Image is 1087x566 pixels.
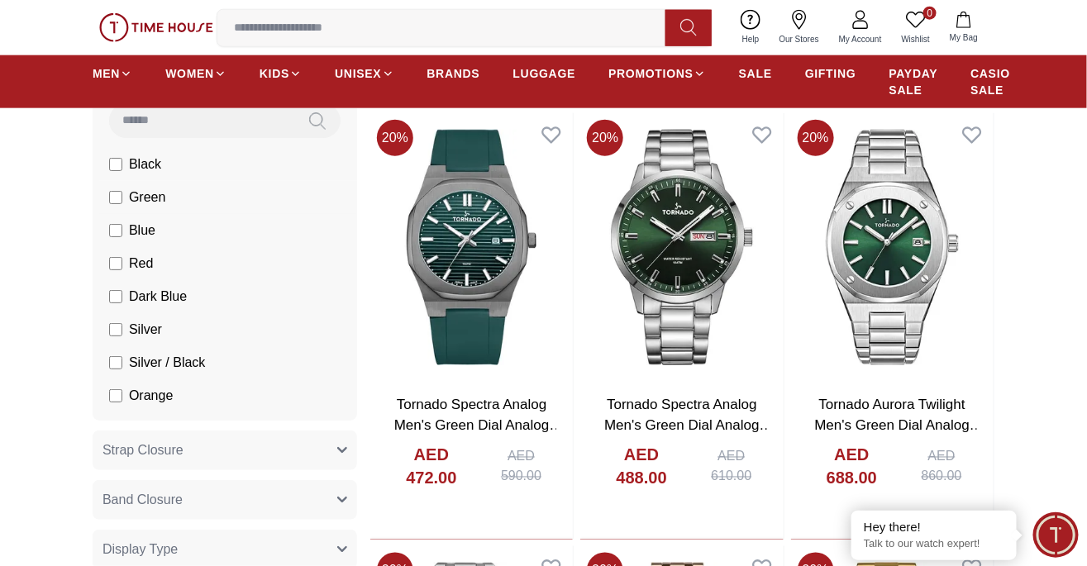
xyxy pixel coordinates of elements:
span: Strap Closure [103,440,184,460]
input: Orange [109,389,122,402]
input: Red [109,257,122,270]
a: SALE [739,59,772,88]
a: Tornado Aurora Twilight Men's Green Dial Analog Watch - T23003-SBSH [815,397,984,455]
a: CASIO SALE [970,59,1010,105]
a: 0Wishlist [892,7,940,49]
a: Our Stores [770,7,829,49]
input: Silver / Black [109,356,122,369]
input: Black [109,158,122,171]
a: PAYDAY SALE [889,59,938,105]
input: Blue [109,224,122,237]
span: Red [129,254,153,273]
button: Band Closure [93,480,357,520]
span: Green [129,188,165,207]
span: SALE [739,65,772,82]
span: 0 [923,7,937,20]
span: 20 % [587,120,623,156]
span: Wishlist [895,33,937,45]
a: GIFTING [805,59,856,88]
input: Green [109,191,122,204]
img: Tornado Aurora Twilight Men's Green Dial Analog Watch - T23003-SBSH [791,113,994,382]
div: AED 860.00 [907,447,977,487]
span: CASIO SALE [970,65,1010,98]
a: Help [732,7,770,49]
h4: AED 472.00 [387,444,476,490]
span: Orange [129,386,173,406]
span: Dark Blue [129,287,187,307]
span: My Bag [943,31,984,44]
span: Our Stores [773,33,826,45]
button: My Bag [940,8,988,47]
a: KIDS [260,59,302,88]
h4: AED 488.00 [597,444,686,490]
span: Silver [129,320,162,340]
span: PROMOTIONS [608,65,694,82]
span: MEN [93,65,120,82]
div: AED 610.00 [696,447,766,487]
div: AED 590.00 [486,447,556,487]
span: Help [736,33,766,45]
img: Tornado Spectra Analog Men's Green Dial Analog Watch - T23001-SBSG [580,113,783,382]
span: Blue [129,221,155,240]
span: PAYDAY SALE [889,65,938,98]
a: LUGGAGE [513,59,576,88]
a: PROMOTIONS [608,59,706,88]
span: BRANDS [427,65,480,82]
a: BRANDS [427,59,480,88]
span: My Account [832,33,889,45]
a: Tornado Spectra Analog Men's Green Dial Analog Watch - T23001-SBSG [604,397,774,455]
span: KIDS [260,65,289,82]
span: 20 % [798,120,834,156]
input: Silver [109,323,122,336]
span: Black [129,155,161,174]
a: UNISEX [335,59,393,88]
div: Chat Widget [1033,512,1079,558]
a: WOMEN [165,59,226,88]
input: Dark Blue [109,290,122,303]
span: Display Type [103,540,178,559]
img: Tornado Spectra Analog Men's Green Dial Analog Watch - T22002-XSGG [370,113,573,382]
div: Hey there! [864,519,1004,535]
a: MEN [93,59,132,88]
span: LUGGAGE [513,65,576,82]
h4: AED 688.00 [808,444,897,490]
a: Tornado Spectra Analog Men's Green Dial Analog Watch - T22002-XSGG [394,397,564,455]
button: Strap Closure [93,430,357,470]
span: UNISEX [335,65,381,82]
span: GIFTING [805,65,856,82]
span: WOMEN [165,65,214,82]
span: Band Closure [103,490,183,510]
span: Rose Gold [129,419,192,439]
span: 20 % [377,120,413,156]
p: Talk to our watch expert! [864,537,1004,551]
img: ... [99,13,213,42]
span: Silver / Black [129,353,205,373]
